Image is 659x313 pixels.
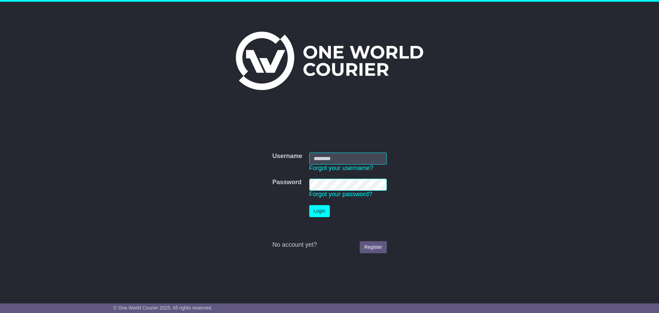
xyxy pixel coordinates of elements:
span: © One World Courier 2025. All rights reserved. [113,305,212,311]
a: Forgot your username? [309,165,373,171]
label: Password [272,179,301,186]
button: Login [309,205,330,217]
a: Register [360,241,386,253]
a: Forgot your password? [309,191,372,198]
div: No account yet? [272,241,386,249]
label: Username [272,153,302,160]
img: One World [236,32,423,90]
